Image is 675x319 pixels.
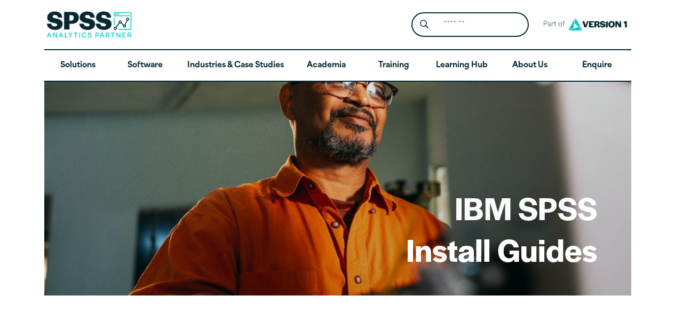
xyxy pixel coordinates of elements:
a: About Us [496,50,563,81]
a: Learning Hub [427,50,496,81]
img: SPSS Analytics Partner [46,11,132,38]
a: Academia [292,50,360,81]
nav: Desktop version of site main menu [44,50,631,81]
a: Training [360,50,427,81]
svg: Search magnifying glass icon [420,20,428,29]
a: Enquire [563,50,631,81]
a: Industries & Case Studies [179,50,292,81]
img: Version1 Logo [566,14,630,34]
span: Part of [537,17,566,33]
button: Search magnifying glass icon [414,15,434,35]
a: Solutions [44,50,112,81]
form: Site Header Search Form [411,12,529,37]
a: Software [112,50,179,81]
h1: IBM SPSS Install Guides [406,187,597,270]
